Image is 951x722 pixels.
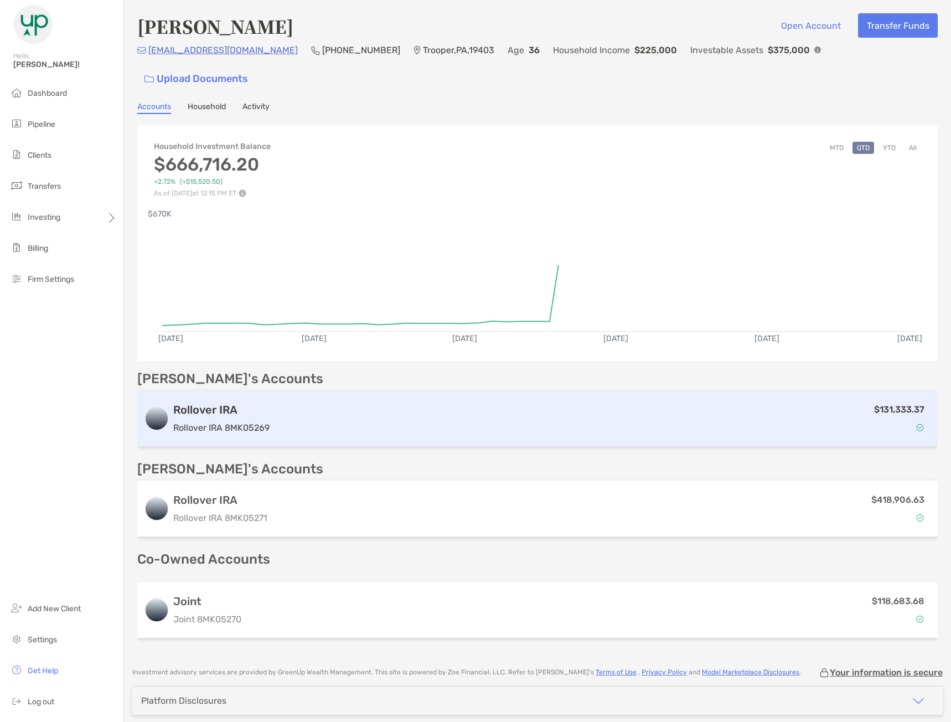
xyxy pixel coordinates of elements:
h3: Rollover IRA [173,493,267,507]
span: Transfers [28,182,61,191]
img: Zoe Logo [13,4,53,44]
p: [PHONE_NUMBER] [322,43,400,57]
img: Account Status icon [916,615,924,623]
a: Upload Documents [137,67,255,91]
p: Investment advisory services are provided by GreenUp Wealth Management . This site is powered by ... [132,668,801,677]
div: Platform Disclosures [141,695,226,706]
h3: $666,716.20 [154,154,271,175]
p: Age [508,43,524,57]
a: Terms of Use [596,668,637,676]
h3: Joint [173,595,241,608]
span: Firm Settings [28,275,74,284]
p: 36 [529,43,540,57]
p: Joint 8MK05270 [173,612,241,626]
a: Model Marketplace Disclosures [702,668,799,676]
p: Trooper , PA , 19403 [423,43,494,57]
p: $225,000 [634,43,677,57]
p: Rollover IRA 8MK05271 [173,511,267,525]
span: ( +$15,520.50 ) [180,178,223,186]
img: billing icon [10,241,23,254]
img: Email Icon [137,47,146,54]
img: Account Status icon [916,424,924,431]
span: Settings [28,635,57,644]
text: [DATE] [755,334,780,343]
button: Transfer Funds [858,13,938,38]
h4: [PERSON_NAME] [137,13,293,39]
span: Investing [28,213,60,222]
span: Pipeline [28,120,55,129]
img: logo account [146,498,168,520]
p: $118,683.68 [872,594,924,608]
span: Dashboard [28,89,67,98]
text: [DATE] [158,334,183,343]
text: $670K [148,209,172,219]
span: +2.72% [154,178,175,186]
img: Performance Info [239,189,246,197]
button: YTD [878,142,900,154]
p: Investable Assets [690,43,763,57]
p: Household Income [553,43,630,57]
img: logo account [146,599,168,621]
img: dashboard icon [10,86,23,99]
span: Add New Client [28,604,81,613]
p: $375,000 [768,43,810,57]
a: Accounts [137,102,171,114]
p: $418,906.63 [871,493,924,507]
h3: Rollover IRA [173,403,270,416]
p: Rollover IRA 8MK05269 [173,421,270,435]
img: Phone Icon [311,46,320,55]
p: As of [DATE] at 12:15 PM ET [154,189,271,197]
button: MTD [825,142,848,154]
img: settings icon [10,632,23,646]
img: investing icon [10,210,23,223]
p: [PERSON_NAME]'s Accounts [137,462,323,476]
text: [DATE] [898,334,923,343]
a: Activity [242,102,270,114]
button: Open Account [772,13,849,38]
span: [PERSON_NAME]! [13,60,117,69]
p: [PERSON_NAME]'s Accounts [137,372,323,386]
p: Your information is secure [830,667,943,678]
span: Clients [28,151,51,160]
button: All [905,142,921,154]
img: transfers icon [10,179,23,192]
p: Co-Owned Accounts [137,553,938,566]
span: Billing [28,244,48,253]
img: clients icon [10,148,23,161]
img: icon arrow [912,694,925,708]
span: Get Help [28,666,58,675]
img: firm-settings icon [10,272,23,285]
a: Privacy Policy [642,668,687,676]
img: get-help icon [10,663,23,677]
p: [EMAIL_ADDRESS][DOMAIN_NAME] [148,43,298,57]
a: Household [188,102,226,114]
img: Location Icon [414,46,421,55]
text: [DATE] [453,334,478,343]
img: button icon [144,75,154,83]
img: add_new_client icon [10,601,23,615]
text: [DATE] [302,334,327,343]
img: pipeline icon [10,117,23,130]
p: $131,333.37 [874,403,924,416]
img: logo account [146,408,168,430]
img: logout icon [10,694,23,708]
img: Account Status icon [916,514,924,522]
img: Info Icon [814,47,821,53]
h4: Household Investment Balance [154,142,271,151]
span: Log out [28,697,54,706]
text: [DATE] [604,334,629,343]
button: QTD [852,142,874,154]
